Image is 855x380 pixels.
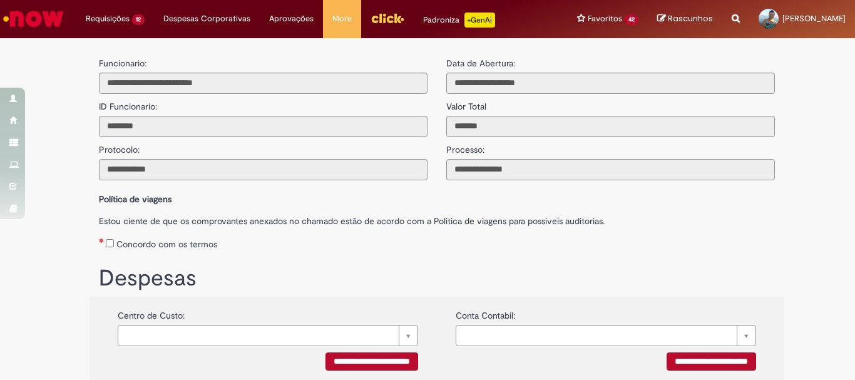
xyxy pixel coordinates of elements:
[423,13,495,28] div: Padroniza
[657,13,713,25] a: Rascunhos
[1,6,66,31] img: ServiceNow
[782,13,846,24] span: [PERSON_NAME]
[99,208,775,227] label: Estou ciente de que os comprovantes anexados no chamado estão de acordo com a Politica de viagens...
[86,13,130,25] span: Requisições
[99,137,140,156] label: Protocolo:
[99,57,146,69] label: Funcionario:
[625,14,638,25] span: 42
[99,266,775,291] h1: Despesas
[132,14,145,25] span: 12
[464,13,495,28] p: +GenAi
[332,13,352,25] span: More
[118,325,418,346] a: Limpar campo {0}
[118,303,185,322] label: Centro de Custo:
[99,193,172,205] b: Política de viagens
[163,13,250,25] span: Despesas Corporativas
[456,325,756,346] a: Limpar campo {0}
[269,13,314,25] span: Aprovações
[588,13,622,25] span: Favoritos
[116,238,217,250] label: Concordo com os termos
[99,94,157,113] label: ID Funcionario:
[371,9,404,28] img: click_logo_yellow_360x200.png
[446,57,515,69] label: Data de Abertura:
[456,303,515,322] label: Conta Contabil:
[668,13,713,24] span: Rascunhos
[446,137,484,156] label: Processo:
[446,94,486,113] label: Valor Total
